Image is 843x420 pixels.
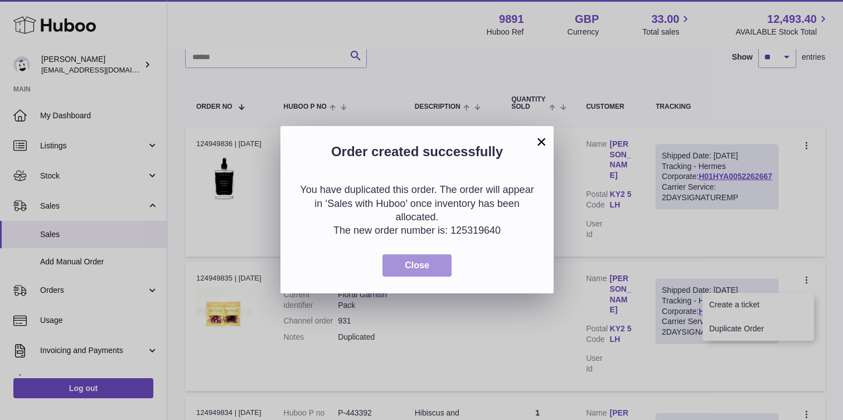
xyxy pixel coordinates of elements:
[297,224,537,237] p: The new order number is: 125319640
[297,183,537,224] p: You have duplicated this order. The order will appear in ‘Sales with Huboo’ once inventory has be...
[405,260,429,270] span: Close
[382,254,452,277] button: Close
[535,135,548,148] button: ×
[297,143,537,166] h2: Order created successfully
